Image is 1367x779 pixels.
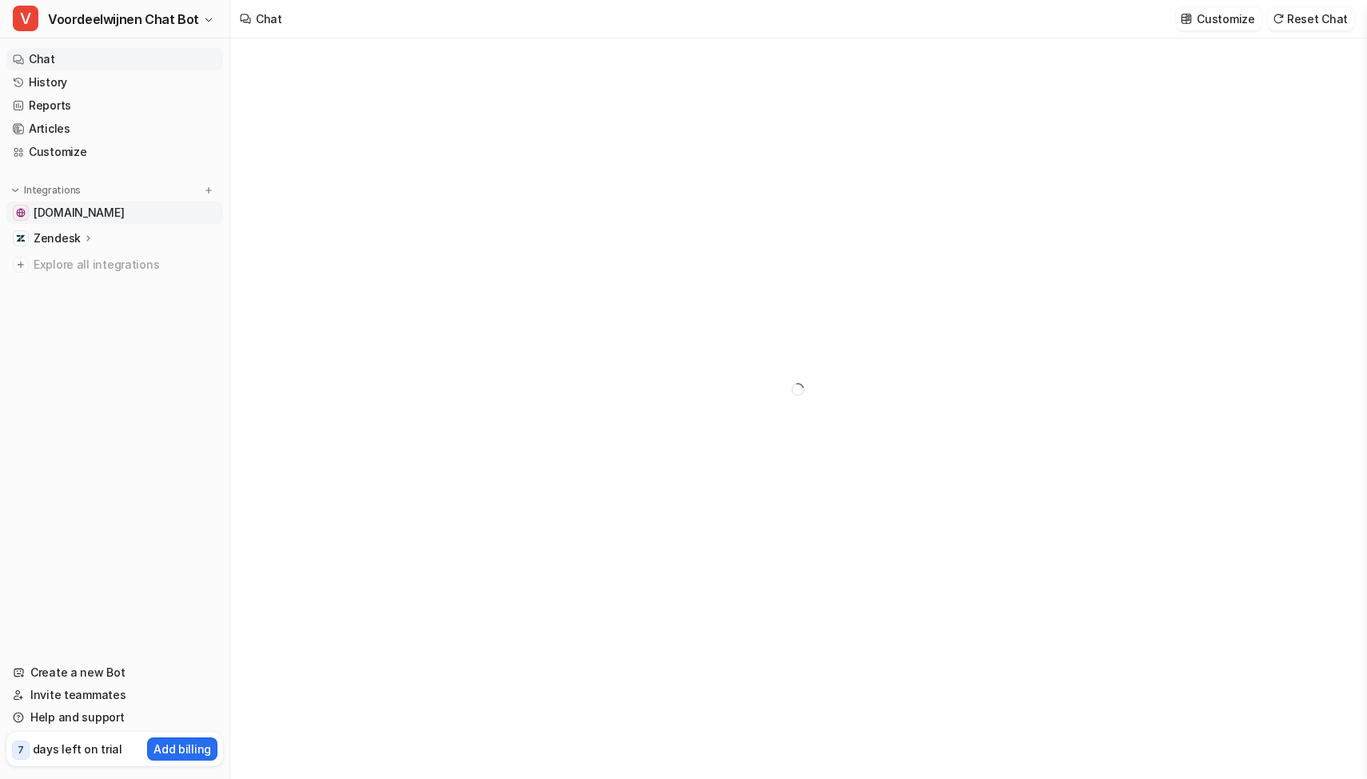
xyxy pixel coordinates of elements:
[18,743,24,757] p: 7
[13,257,29,273] img: explore all integrations
[203,185,214,196] img: menu_add.svg
[6,254,223,276] a: Explore all integrations
[1273,13,1284,25] img: reset
[6,661,223,684] a: Create a new Bot
[147,737,217,761] button: Add billing
[1197,10,1254,27] p: Customize
[1268,7,1354,30] button: Reset Chat
[16,234,26,243] img: Zendesk
[6,141,223,163] a: Customize
[13,6,38,31] span: V
[6,48,223,70] a: Chat
[24,184,81,197] p: Integrations
[33,741,122,757] p: days left on trial
[10,185,21,196] img: expand menu
[1181,13,1192,25] img: customize
[256,10,282,27] div: Chat
[34,230,81,246] p: Zendesk
[6,706,223,729] a: Help and support
[34,205,124,221] span: [DOMAIN_NAME]
[16,208,26,218] img: www.voordeelwijnen.nl
[1176,7,1261,30] button: Customize
[34,252,217,278] span: Explore all integrations
[6,118,223,140] a: Articles
[6,684,223,706] a: Invite teammates
[153,741,211,757] p: Add billing
[48,8,199,30] span: Voordeelwijnen Chat Bot
[6,182,86,198] button: Integrations
[6,94,223,117] a: Reports
[6,71,223,94] a: History
[6,202,223,224] a: www.voordeelwijnen.nl[DOMAIN_NAME]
